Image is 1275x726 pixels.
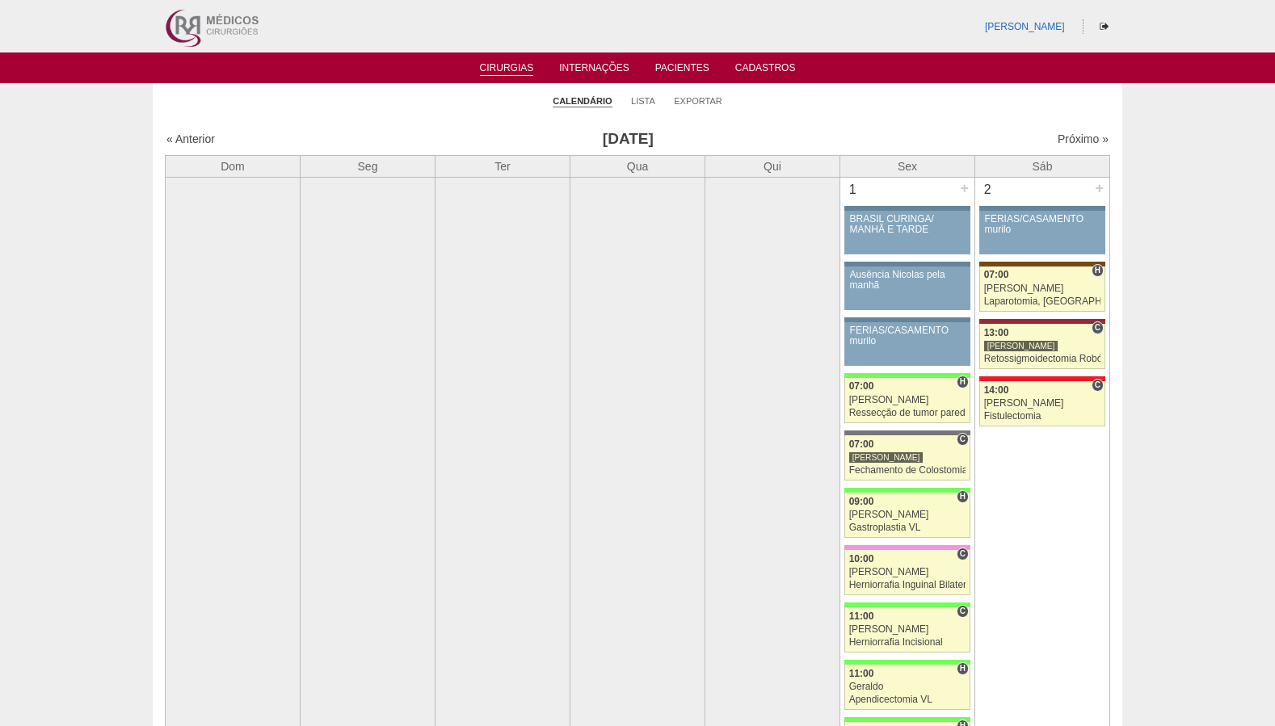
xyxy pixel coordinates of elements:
div: Gastroplastia VL [849,522,966,533]
div: Ressecção de tumor parede abdominal pélvica [849,408,966,418]
span: Consultório [1092,379,1104,392]
div: Key: Aviso [979,206,1105,211]
div: [PERSON_NAME] [849,451,924,464]
div: Key: Brasil [844,373,970,378]
div: [PERSON_NAME] [849,395,966,405]
span: 14:00 [984,384,1009,396]
div: FÉRIAS/CASAMENTO murilo [850,325,966,346]
div: Fistulectomia [984,411,1101,422]
span: Hospital [957,490,969,503]
div: Key: Aviso [844,317,970,322]
a: Pacientes [655,62,709,78]
a: H 11:00 Geraldo Apendicectomia VL [844,665,970,710]
div: 2 [975,178,1000,202]
a: H 07:00 [PERSON_NAME] Laparotomia, [GEOGRAPHIC_DATA], Drenagem, Bridas [979,266,1105,312]
a: Calendário [553,95,612,107]
th: Qui [705,155,840,177]
span: Hospital [1092,264,1104,277]
span: Consultório [957,605,969,618]
a: H 07:00 [PERSON_NAME] Ressecção de tumor parede abdominal pélvica [844,378,970,423]
a: Cadastros [735,62,796,78]
a: Ausência Nicolas pela manhã [844,266,970,310]
a: Cirurgias [480,62,534,76]
div: + [957,178,971,199]
a: Próximo » [1058,132,1109,145]
a: Internações [559,62,629,78]
th: Qua [570,155,705,177]
a: Exportar [674,95,722,107]
a: H 09:00 [PERSON_NAME] Gastroplastia VL [844,493,970,538]
div: Key: Albert Einstein [844,545,970,550]
a: C 13:00 [PERSON_NAME] Retossigmoidectomia Robótica [979,324,1105,369]
div: [PERSON_NAME] [984,340,1058,352]
div: BRASIL CURINGA/ MANHÃ E TARDE [850,214,966,235]
div: [PERSON_NAME] [849,567,966,577]
a: FÉRIAS/CASAMENTO murilo [844,322,970,366]
span: Consultório [957,433,969,446]
span: Hospital [957,376,969,388]
div: Fechamento de Colostomia ou Enterostomia [849,465,966,476]
th: Sáb [975,155,1110,177]
div: Apendicectomia VL [849,695,966,705]
div: Key: Assunção [979,376,1105,381]
span: Consultório [957,548,969,560]
span: Hospital [957,662,969,675]
span: 07:00 [849,439,874,450]
a: Lista [631,95,655,107]
div: Herniorrafia Incisional [849,637,966,648]
a: BRASIL CURINGA/ MANHÃ E TARDE [844,211,970,254]
div: [PERSON_NAME] [849,624,966,635]
span: 11:00 [849,668,874,679]
a: C 10:00 [PERSON_NAME] Herniorrafia Inguinal Bilateral [844,550,970,595]
div: Key: Sírio Libanês [979,319,1105,324]
a: C 11:00 [PERSON_NAME] Herniorrafia Incisional [844,607,970,653]
div: Geraldo [849,682,966,692]
span: 07:00 [849,380,874,392]
a: [PERSON_NAME] [985,21,1065,32]
div: Herniorrafia Inguinal Bilateral [849,580,966,590]
div: [PERSON_NAME] [984,398,1101,409]
div: Key: Santa Joana [979,262,1105,266]
th: Dom [166,155,301,177]
div: [PERSON_NAME] [849,510,966,520]
div: Key: Brasil [844,717,970,722]
h3: [DATE] [393,128,864,151]
div: Retossigmoidectomia Robótica [984,354,1101,364]
div: + [1092,178,1106,199]
i: Sair [1100,22,1109,31]
div: Key: Santa Catarina [844,430,970,435]
span: Consultório [1092,321,1104,334]
th: Ter [436,155,570,177]
div: Key: Brasil [844,488,970,493]
a: C 07:00 [PERSON_NAME] Fechamento de Colostomia ou Enterostomia [844,435,970,481]
span: 07:00 [984,269,1009,280]
span: 10:00 [849,553,874,564]
div: Laparotomia, [GEOGRAPHIC_DATA], Drenagem, Bridas [984,296,1101,307]
a: FÉRIAS/CASAMENTO murilo [979,211,1105,254]
div: 1 [840,178,865,202]
div: FÉRIAS/CASAMENTO murilo [985,214,1100,235]
div: Ausência Nicolas pela manhã [850,270,966,291]
div: Key: Brasil [844,602,970,607]
span: 09:00 [849,496,874,507]
a: C 14:00 [PERSON_NAME] Fistulectomia [979,381,1105,426]
div: Key: Brasil [844,660,970,665]
div: Key: Aviso [844,206,970,211]
div: [PERSON_NAME] [984,283,1101,294]
th: Seg [301,155,436,177]
div: Key: Aviso [844,262,970,266]
span: 13:00 [984,327,1009,338]
span: 11:00 [849,611,874,622]
a: « Anterior [166,132,215,145]
th: Sex [840,155,975,177]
